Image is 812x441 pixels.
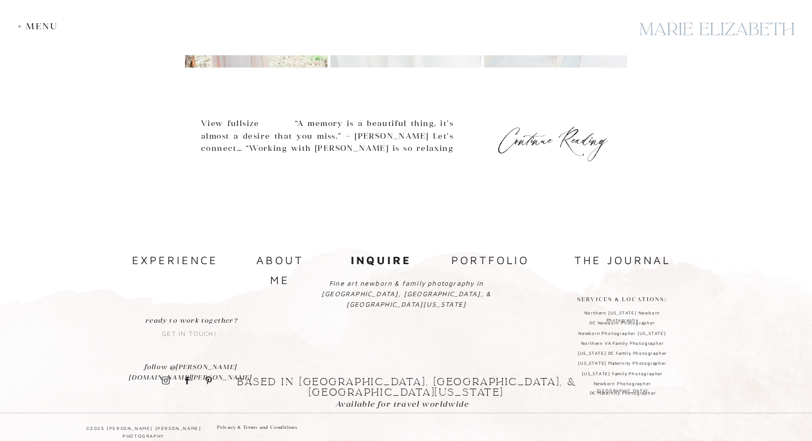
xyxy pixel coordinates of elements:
a: get in touch! [156,315,222,342]
p: Available for travel worldwide [335,398,477,408]
a: inquire [346,250,415,269]
p: follow @[PERSON_NAME][DOMAIN_NAME][PERSON_NAME] [129,361,252,373]
a: portfolio [449,250,531,271]
a: Northern VA Family Photographer [571,340,674,348]
a: Newborn Photographer [US_STATE] [571,330,674,338]
a: DC Newborn Photographer [571,319,674,328]
p: Based in [GEOGRAPHIC_DATA], [GEOGRAPHIC_DATA], & [GEOGRAPHIC_DATA][US_STATE] [216,377,597,391]
i: Fine art newborn & family photography in [GEOGRAPHIC_DATA], [GEOGRAPHIC_DATA], & [GEOGRAPHIC_DATA... [321,279,491,308]
p: View fullsize “A memory is a beautiful thing, it’s almost a desire that you miss.” – [PERSON_NAME... [201,117,454,204]
div: + Menu [18,21,64,32]
p: ©2025 [PERSON_NAME] [PERSON_NAME] Photography [71,424,216,434]
a: ready to work together? [130,315,253,327]
h2: Services & locations: [576,295,668,305]
a: Privacy & Terms and Conditions [217,424,308,434]
a: the journal [565,250,681,269]
a: [US_STATE] Family Photographer [571,370,674,379]
a: [US_STATE] Maternity Photographer [571,360,674,368]
a: Continue Reading [495,129,611,143]
a: Northern [US_STATE] Newborn Photography [571,309,674,318]
a: about me [244,250,316,269]
a: [US_STATE] DC Family Photographer [571,350,674,358]
a: Newborn Photographer [GEOGRAPHIC_DATA] [571,380,674,389]
a: DC Maternity Photographer [571,390,674,398]
b: inquire [351,254,412,266]
a: experience [132,250,215,270]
